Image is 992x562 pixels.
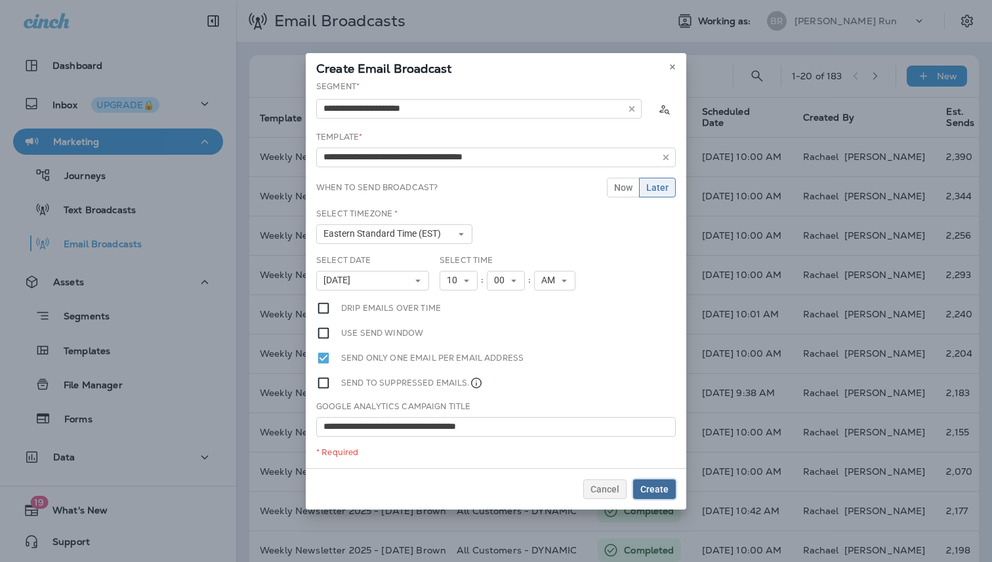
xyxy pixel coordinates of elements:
[534,271,575,291] button: AM
[590,485,619,494] span: Cancel
[652,97,676,121] button: Calculate the estimated number of emails to be sent based on selected segment. (This could take a...
[494,275,510,286] span: 00
[440,271,478,291] button: 10
[583,479,627,499] button: Cancel
[316,401,470,412] label: Google Analytics Campaign Title
[316,81,360,92] label: Segment
[487,271,525,291] button: 00
[478,271,487,291] div: :
[614,183,632,192] span: Now
[316,182,438,193] label: When to send broadcast?
[447,275,463,286] span: 10
[316,132,362,142] label: Template
[607,178,640,197] button: Now
[316,447,676,458] div: * Required
[341,351,524,365] label: Send only one email per email address
[323,275,356,286] span: [DATE]
[306,53,686,81] div: Create Email Broadcast
[440,255,493,266] label: Select Time
[639,178,676,197] button: Later
[646,183,669,192] span: Later
[316,271,429,291] button: [DATE]
[316,255,371,266] label: Select Date
[316,209,398,219] label: Select Timezone
[633,479,676,499] button: Create
[341,326,423,340] label: Use send window
[640,485,669,494] span: Create
[525,271,534,291] div: :
[541,275,560,286] span: AM
[341,301,441,315] label: Drip emails over time
[316,224,472,244] button: Eastern Standard Time (EST)
[323,228,446,239] span: Eastern Standard Time (EST)
[341,376,483,390] label: Send to suppressed emails.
